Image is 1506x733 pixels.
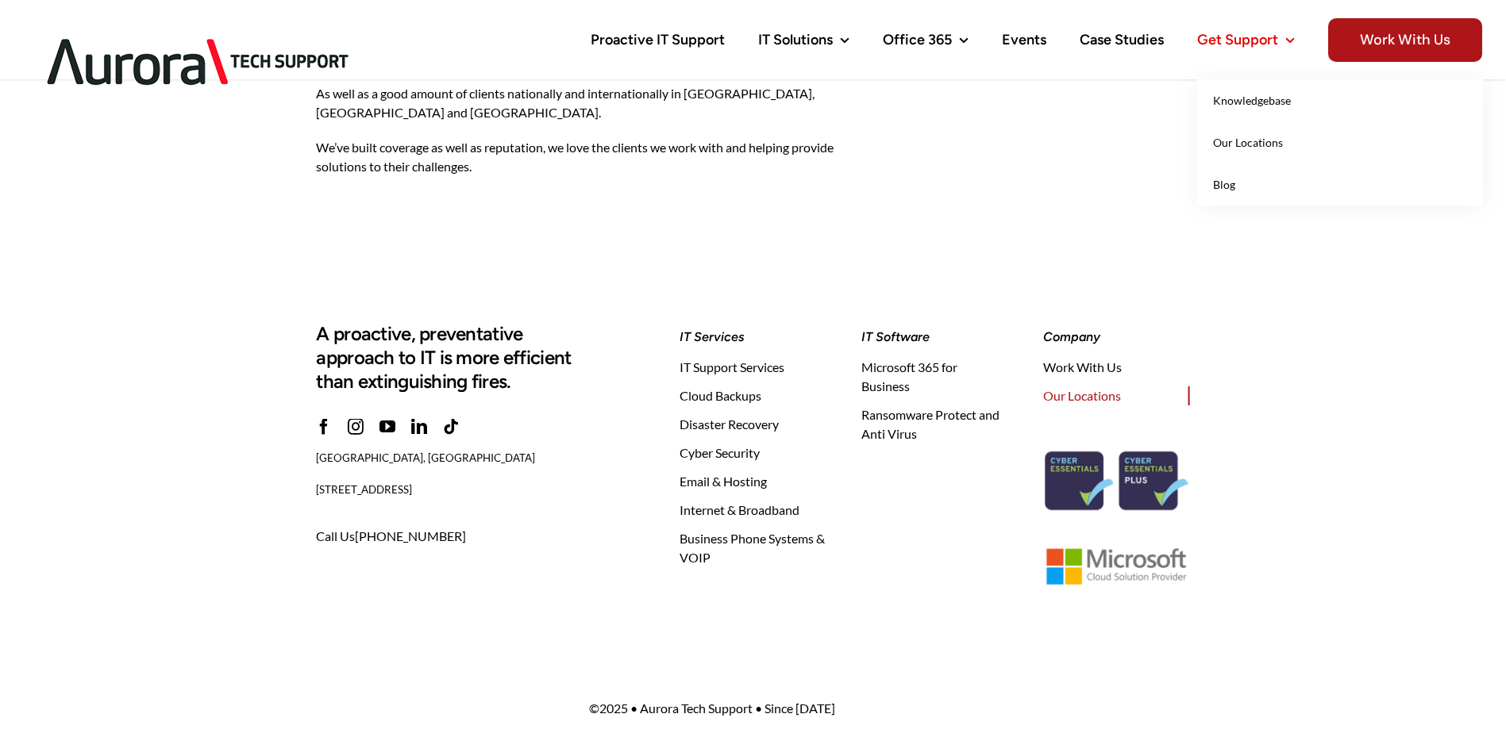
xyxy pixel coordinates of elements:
h6: IT Services [680,328,826,345]
a: tiktok [443,419,459,435]
span: Office 365 [883,33,952,47]
a: facebook [316,419,332,435]
p: We’ve built coverage as well as reputation, we love the clients we work with and helping provide ... [316,138,880,176]
a: Disaster Recovery [680,415,826,434]
a: Knowledgebase [1197,79,1483,121]
span: Cyber Security [680,443,760,462]
a: youtube [379,419,395,435]
a: [PHONE_NUMBER] [355,528,466,543]
a: Work With Us [1043,358,1190,377]
a: Internet & Broadband [680,501,826,520]
a: Cyber Security [680,443,826,462]
a: IT Support Services [680,358,826,377]
span: Disaster Recovery [680,415,779,434]
a: instagram [348,419,364,435]
span: Internet & Broadband [680,501,799,520]
span: Knowledgebase [1213,94,1291,107]
nav: Global Footer - Company [1043,358,1190,409]
span: IT Solutions [758,33,833,47]
span: Events [1002,33,1046,47]
span: Case Studies [1080,33,1164,47]
a: Business Phone Systems & VOIP [680,529,826,567]
p: © 2025 • Aurora Tech Support • Since [DATE] [589,696,918,721]
a: Our Locations [1197,121,1483,163]
span: IT Support Services [680,358,784,377]
span: Work With Us [1328,18,1482,62]
span: Our Locations [1043,386,1121,405]
span: Blog [1213,178,1235,191]
a: Our Locations [1043,386,1190,405]
a: Cloud Backups [680,386,826,405]
nav: Global Footer - Services [680,358,826,567]
img: Our office locations 1 [1043,428,1190,533]
nav: Global Footer - Software [861,358,1008,443]
span: Work With Us [1043,358,1122,377]
a: cyber-essentials-security-iasme-certification [1043,427,1190,442]
a: Blog [1197,163,1483,205]
span: [STREET_ADDRESS] [316,483,412,496]
img: Microsoft-CSP [1043,545,1190,588]
p: Call Us [316,524,592,549]
h6: IT Software [861,328,1008,345]
span: Proactive IT Support [591,33,725,47]
span: Our Locations [1213,136,1283,149]
h6: Company [1043,328,1190,345]
a: Email & Hosting [680,472,826,491]
a: linkedin [411,419,427,435]
h3: A proactive, preventative approach to IT is more efficient than extinguishing fires. [316,322,592,394]
span: Get Support [1197,33,1278,47]
img: Aurora Tech Support Logo [24,13,373,112]
span: Cloud Backups [680,386,761,405]
span: [GEOGRAPHIC_DATA], [GEOGRAPHIC_DATA] [316,451,535,464]
a: Ransomware Protect and Anti Virus [861,405,1008,443]
a: Microsoft 365 for Business [861,358,1008,396]
span: Email & Hosting [680,472,767,491]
